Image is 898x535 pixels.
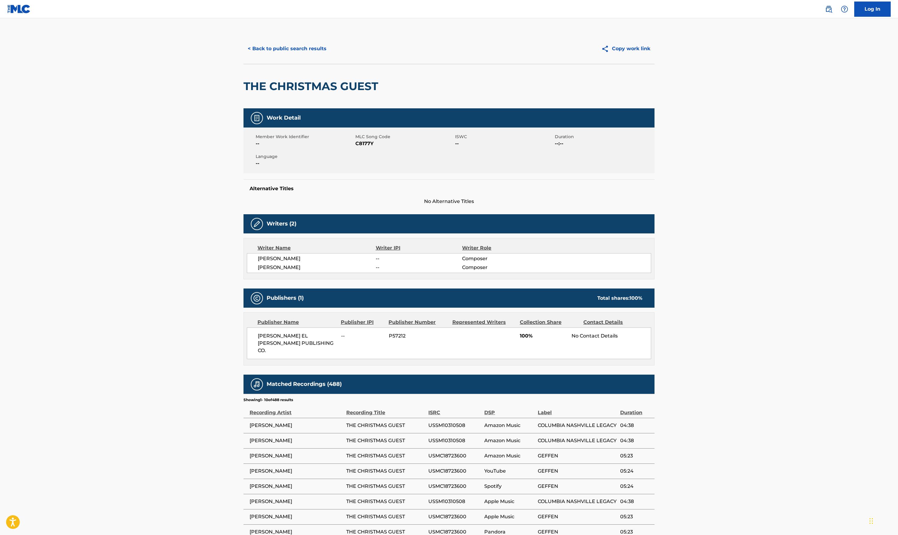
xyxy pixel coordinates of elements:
[428,498,481,505] span: USSM10310508
[253,114,261,122] img: Work Detail
[355,134,454,140] span: MLC Song Code
[253,295,261,302] img: Publishers
[346,422,425,429] span: THE CHRISTMAS GUEST
[346,513,425,520] span: THE CHRISTMAS GUEST
[555,140,653,147] span: --:--
[484,513,535,520] span: Apple Music
[520,332,567,340] span: 100%
[341,319,384,326] div: Publisher IPI
[825,5,832,13] img: search
[243,397,293,403] p: Showing 1 - 10 of 488 results
[256,160,354,167] span: --
[341,332,384,340] span: --
[267,220,296,227] h5: Writers (2)
[428,467,481,475] span: USMC18723600
[455,134,553,140] span: ISWC
[538,498,617,505] span: COLUMBIA NASHVILLE LEGACY
[620,483,651,490] span: 05:24
[538,483,617,490] span: GEFFEN
[256,140,354,147] span: --
[346,483,425,490] span: THE CHRISTMAS GUEST
[7,5,31,13] img: MLC Logo
[869,512,873,530] div: Drag
[253,220,261,228] img: Writers
[823,3,835,15] a: Public Search
[355,140,454,147] span: C8177Y
[620,513,651,520] span: 05:23
[256,153,354,160] span: Language
[601,45,612,53] img: Copy work link
[868,506,898,535] iframe: Chat Widget
[597,41,655,56] button: Copy work link
[250,452,343,460] span: [PERSON_NAME]
[484,452,535,460] span: Amazon Music
[428,403,481,416] div: ISRC
[520,319,579,326] div: Collection Share
[455,140,553,147] span: --
[841,5,848,13] img: help
[267,114,301,121] h5: Work Detail
[250,186,648,192] h5: Alternative Titles
[428,513,481,520] span: USMC18723600
[484,437,535,444] span: Amazon Music
[484,403,535,416] div: DSP
[484,483,535,490] span: Spotify
[484,498,535,505] span: Apple Music
[484,422,535,429] span: Amazon Music
[258,264,376,271] span: [PERSON_NAME]
[538,403,617,416] div: Label
[250,422,343,429] span: [PERSON_NAME]
[257,319,336,326] div: Publisher Name
[256,134,354,140] span: Member Work Identifier
[243,79,381,93] h2: THE CHRISTMAS GUEST
[267,295,304,302] h5: Publishers (1)
[428,422,481,429] span: USSM10310508
[428,483,481,490] span: USMC18723600
[452,319,515,326] div: Represented Writers
[630,295,642,301] span: 100 %
[538,437,617,444] span: COLUMBIA NASHVILLE LEGACY
[376,264,462,271] span: --
[250,403,343,416] div: Recording Artist
[538,452,617,460] span: GEFFEN
[583,319,642,326] div: Contact Details
[346,498,425,505] span: THE CHRISTMAS GUEST
[389,319,447,326] div: Publisher Number
[620,437,651,444] span: 04:38
[346,403,425,416] div: Recording Title
[620,422,651,429] span: 04:38
[376,255,462,262] span: --
[538,422,617,429] span: COLUMBIA NASHVILLE LEGACY
[838,3,851,15] div: Help
[428,437,481,444] span: USSM10310508
[267,381,342,388] h5: Matched Recordings (488)
[572,332,651,340] div: No Contact Details
[484,467,535,475] span: YouTube
[250,467,343,475] span: [PERSON_NAME]
[376,244,462,252] div: Writer IPI
[346,437,425,444] span: THE CHRISTMAS GUEST
[243,198,655,205] span: No Alternative Titles
[389,332,448,340] span: P57212
[555,134,653,140] span: Duration
[253,381,261,388] img: Matched Recordings
[620,403,651,416] div: Duration
[346,452,425,460] span: THE CHRISTMAS GUEST
[428,452,481,460] span: USMC18723600
[597,295,642,302] div: Total shares:
[462,244,541,252] div: Writer Role
[346,467,425,475] span: THE CHRISTMAS GUEST
[250,498,343,505] span: [PERSON_NAME]
[257,244,376,252] div: Writer Name
[243,41,331,56] button: < Back to public search results
[258,332,337,354] span: [PERSON_NAME] EL [PERSON_NAME] PUBLISHING CO.
[620,467,651,475] span: 05:24
[538,513,617,520] span: GEFFEN
[250,437,343,444] span: [PERSON_NAME]
[462,255,541,262] span: Composer
[620,498,651,505] span: 04:38
[620,452,651,460] span: 05:23
[462,264,541,271] span: Composer
[250,483,343,490] span: [PERSON_NAME]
